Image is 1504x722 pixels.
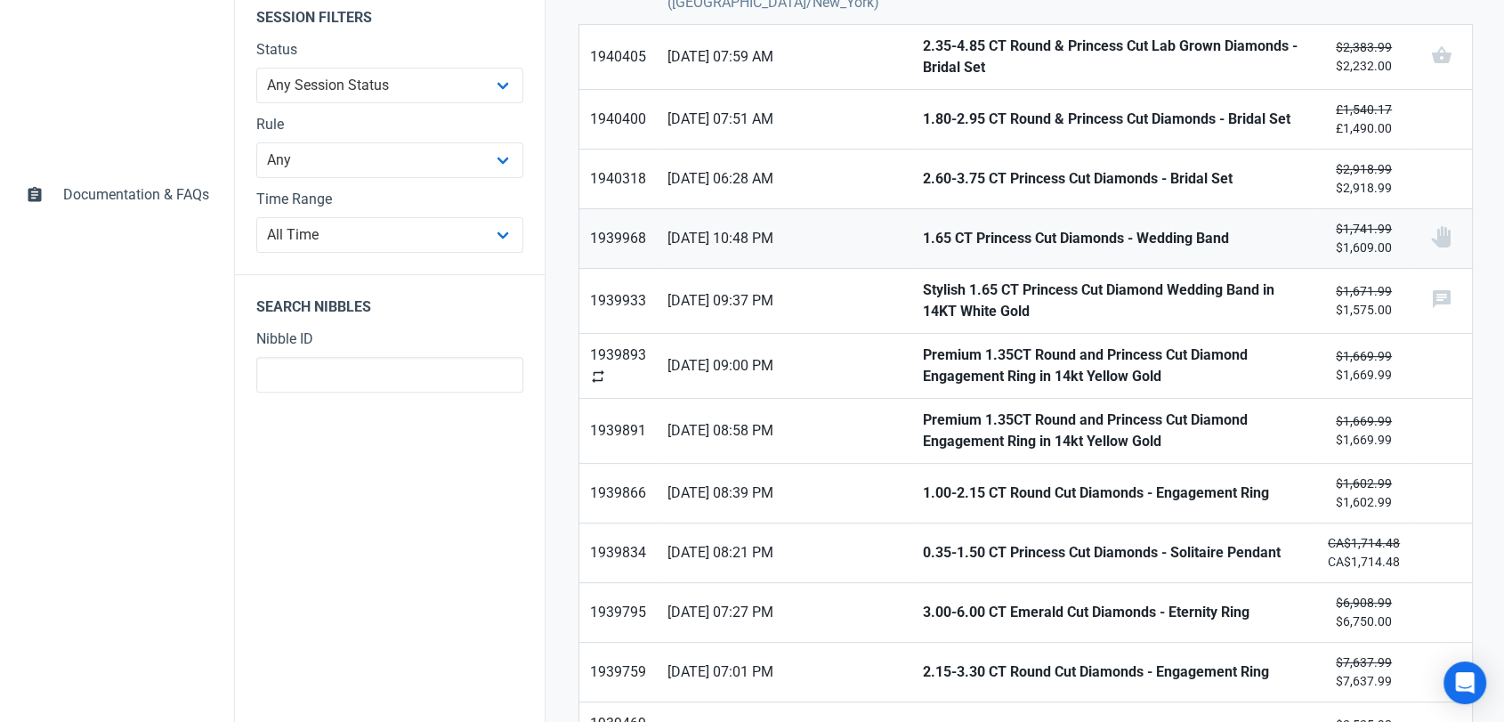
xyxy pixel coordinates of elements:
a: chat [1411,269,1472,333]
a: assignmentDocumentation & FAQs [14,174,220,216]
a: $1,741.99$1,609.00 [1317,209,1411,268]
a: 2.35-4.85 CT Round & Princess Cut Lab Grown Diamonds - Bridal Set [912,25,1317,89]
small: $1,669.99 [1328,412,1400,450]
span: [DATE] 06:28 AM [667,168,902,190]
small: $7,637.99 [1328,653,1400,691]
s: $2,918.99 [1336,162,1392,176]
span: [DATE] 09:37 PM [667,290,902,312]
a: Premium 1.35CT Round and Princess Cut Diamond Engagement Ring in 14kt Yellow Gold [912,334,1317,398]
small: $1,602.99 [1328,475,1400,512]
a: 1939834 [579,523,657,582]
s: $2,383.99 [1336,40,1392,54]
strong: 1.00-2.15 CT Round Cut Diamonds - Engagement Ring [923,483,1306,504]
span: assignment [26,184,44,202]
strong: 0.35-1.50 CT Princess Cut Diamonds - Solitaire Pendant [923,542,1306,564]
s: $1,741.99 [1336,222,1392,236]
a: $1,671.99$1,575.00 [1317,269,1411,333]
a: [DATE] 09:00 PM [657,334,912,398]
small: £1,490.00 [1328,101,1400,138]
a: [DATE] 08:58 PM [657,399,912,463]
a: 1.00-2.15 CT Round Cut Diamonds - Engagement Ring [912,464,1317,523]
span: [DATE] 08:21 PM [667,542,902,564]
a: 1939891 [579,399,657,463]
a: $6,908.99$6,750.00 [1317,583,1411,642]
span: repeat [590,369,606,385]
label: Time Range [256,189,523,210]
span: [DATE] 09:00 PM [667,355,902,377]
a: 1940405 [579,25,657,89]
span: [DATE] 07:01 PM [667,661,902,683]
a: $1,602.99$1,602.99 [1317,464,1411,523]
a: [DATE] 07:51 AM [657,90,912,149]
a: 1939759 [579,643,657,702]
small: CA$1,714.48 [1328,534,1400,572]
a: [DATE] 08:21 PM [657,523,912,582]
a: shopping_basket [1411,25,1472,89]
s: £1,540.17 [1336,102,1392,117]
a: 1939933 [579,269,657,333]
strong: 2.15-3.30 CT Round Cut Diamonds - Engagement Ring [923,661,1306,683]
a: 3.00-6.00 CT Emerald Cut Diamonds - Eternity Ring [912,583,1317,642]
a: [DATE] 06:28 AM [657,150,912,208]
legend: Search Nibbles [235,274,545,329]
s: $1,669.99 [1336,414,1392,428]
a: 2.60-3.75 CT Princess Cut Diamonds - Bridal Set [912,150,1317,208]
span: shopping_basket [1430,45,1451,66]
s: $1,671.99 [1336,284,1392,298]
span: [DATE] 07:59 AM [667,46,902,68]
small: $1,609.00 [1328,220,1400,257]
strong: 1.65 CT Princess Cut Diamonds - Wedding Band [923,228,1306,249]
strong: Premium 1.35CT Round and Princess Cut Diamond Engagement Ring in 14kt Yellow Gold [923,345,1306,387]
a: [DATE] 10:48 PM [657,209,912,268]
label: Rule [256,114,523,135]
s: $7,637.99 [1336,655,1392,669]
a: Premium 1.35CT Round and Princess Cut Diamond Engagement Ring in 14kt Yellow Gold [912,399,1317,463]
a: $1,669.99$1,669.99 [1317,399,1411,463]
a: 1.65 CT Princess Cut Diamonds - Wedding Band [912,209,1317,268]
a: 1939795 [579,583,657,642]
small: $1,575.00 [1328,282,1400,320]
s: $1,602.99 [1336,476,1392,491]
strong: Premium 1.35CT Round and Princess Cut Diamond Engagement Ring in 14kt Yellow Gold [923,410,1306,452]
a: CA$1,714.48CA$1,714.48 [1317,523,1411,582]
a: £1,540.17£1,490.00 [1317,90,1411,149]
a: $1,669.99$1,669.99 [1317,334,1411,398]
label: Nibble ID [256,329,523,350]
a: 1939893repeat [579,334,657,398]
small: $2,232.00 [1328,38,1400,76]
span: chat [1430,288,1451,310]
a: Stylish 1.65 CT Princess Cut Diamond Wedding Band in 14KT White Gold [912,269,1317,333]
a: 1940400 [579,90,657,149]
strong: 2.35-4.85 CT Round & Princess Cut Lab Grown Diamonds - Bridal Set [923,36,1306,78]
span: [DATE] 10:48 PM [667,228,902,249]
small: $2,918.99 [1328,160,1400,198]
a: 0.35-1.50 CT Princess Cut Diamonds - Solitaire Pendant [912,523,1317,582]
span: [DATE] 07:27 PM [667,602,902,623]
span: [DATE] 08:58 PM [667,420,902,442]
span: [DATE] 07:51 AM [667,109,902,130]
s: $6,908.99 [1336,596,1392,610]
a: [DATE] 09:37 PM [657,269,912,333]
strong: 1.80-2.95 CT Round & Princess Cut Diamonds - Bridal Set [923,109,1306,130]
div: Open Intercom Messenger [1443,661,1486,704]
img: status_user_offer_unavailable.svg [1430,226,1451,247]
span: [DATE] 08:39 PM [667,483,902,504]
small: $6,750.00 [1328,594,1400,631]
s: CA$1,714.48 [1328,536,1400,550]
span: Documentation & FAQs [63,184,209,206]
strong: Stylish 1.65 CT Princess Cut Diamond Wedding Band in 14KT White Gold [923,280,1306,322]
strong: 3.00-6.00 CT Emerald Cut Diamonds - Eternity Ring [923,602,1306,623]
a: 1.80-2.95 CT Round & Princess Cut Diamonds - Bridal Set [912,90,1317,149]
a: [DATE] 07:59 AM [657,25,912,89]
a: 1939866 [579,464,657,523]
small: $1,669.99 [1328,347,1400,385]
a: [DATE] 07:27 PM [657,583,912,642]
a: $2,918.99$2,918.99 [1317,150,1411,208]
a: 1939968 [579,209,657,268]
a: [DATE] 08:39 PM [657,464,912,523]
label: Status [256,39,523,61]
a: [DATE] 07:01 PM [657,643,912,702]
s: $1,669.99 [1336,349,1392,363]
a: 2.15-3.30 CT Round Cut Diamonds - Engagement Ring [912,643,1317,702]
a: 1940318 [579,150,657,208]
